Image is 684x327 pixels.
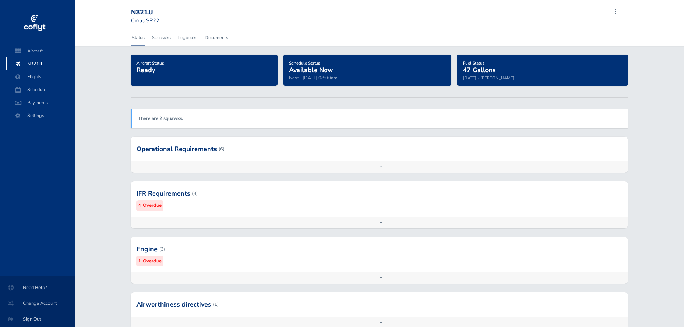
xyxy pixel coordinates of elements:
[289,60,320,66] span: Schedule Status
[131,30,145,46] a: Status
[463,75,515,81] small: [DATE] - [PERSON_NAME]
[143,202,162,209] small: Overdue
[289,58,333,75] a: Schedule StatusAvailable Now
[13,57,68,70] span: N321JJ
[177,30,198,46] a: Logbooks
[138,115,183,122] a: There are 2 squawks.
[13,83,68,96] span: Schedule
[289,66,333,74] span: Available Now
[13,70,68,83] span: Flights
[131,17,159,24] small: Cirrus SR22
[151,30,171,46] a: Squawks
[13,96,68,109] span: Payments
[143,257,162,265] small: Overdue
[9,281,66,294] span: Need Help?
[23,13,46,34] img: coflyt logo
[463,66,496,74] span: 47 Gallons
[463,60,485,66] span: Fuel Status
[204,30,229,46] a: Documents
[131,9,183,17] div: N321JJ
[136,60,164,66] span: Aircraft Status
[13,45,68,57] span: Aircraft
[136,66,155,74] span: Ready
[13,109,68,122] span: Settings
[9,313,66,326] span: Sign Out
[289,75,338,81] span: Next - [DATE] 08:00am
[9,297,66,310] span: Change Account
